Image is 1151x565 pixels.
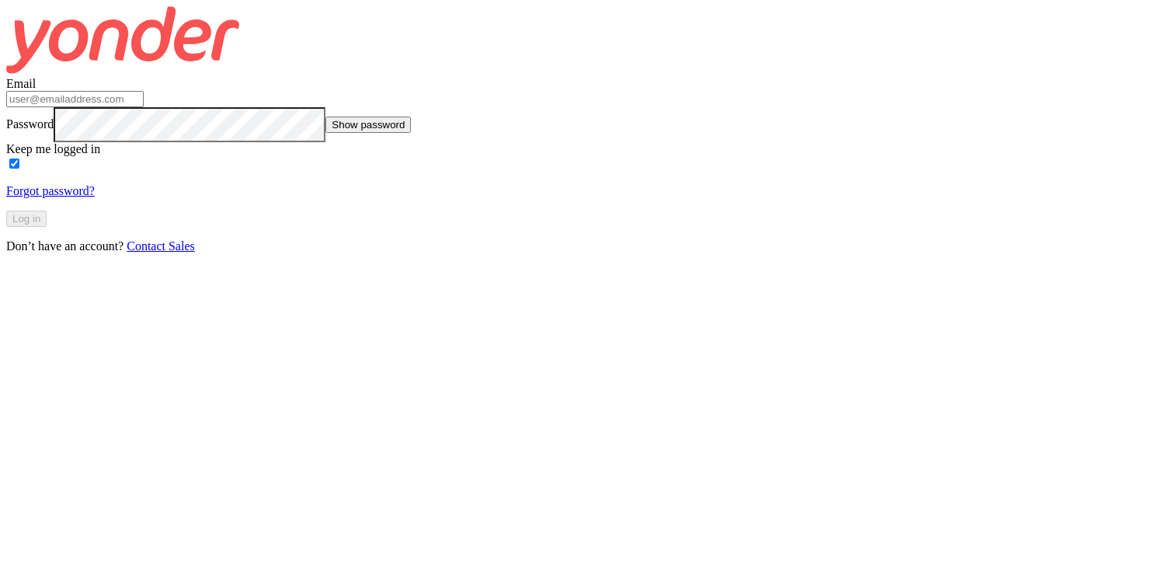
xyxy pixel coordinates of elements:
[6,77,36,90] label: Email
[6,211,47,227] button: Log in
[6,91,144,107] input: user@emailaddress.com
[127,239,195,253] a: Contact Sales
[6,117,54,131] label: Password
[6,184,95,197] a: Forgot password?
[325,117,411,133] button: Show password
[6,239,1145,253] p: Don’t have an account?
[6,142,100,155] label: Keep me logged in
